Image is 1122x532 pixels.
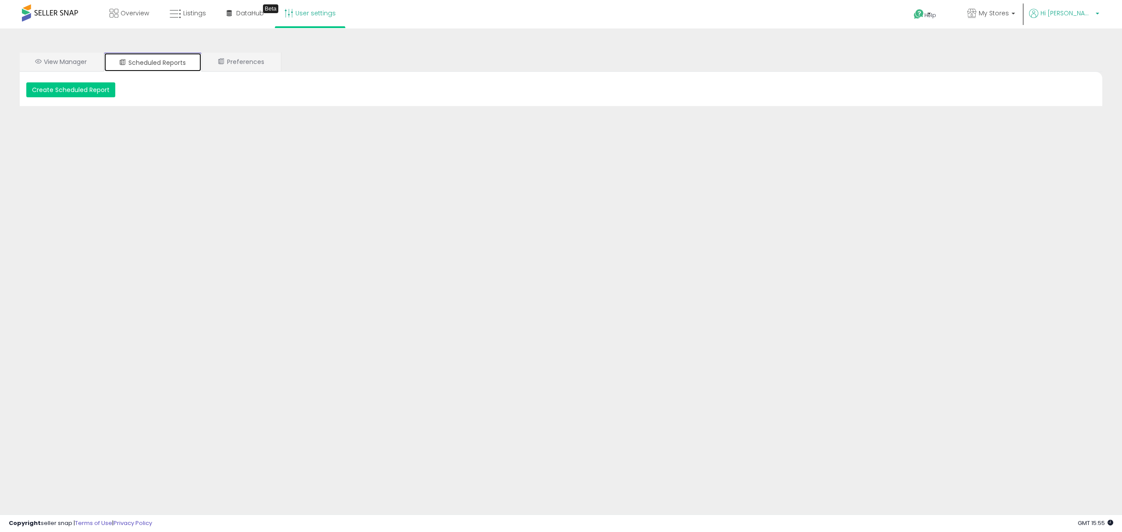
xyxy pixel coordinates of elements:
span: My Stores [979,9,1009,18]
a: Scheduled Reports [104,53,202,72]
span: Overview [121,9,149,18]
i: View Manager [35,58,41,64]
span: DataHub [236,9,264,18]
i: User Preferences [218,58,224,64]
a: View Manager [20,53,103,71]
span: Hi [PERSON_NAME] [1040,9,1093,18]
i: Get Help [913,9,924,20]
div: Tooltip anchor [263,4,278,13]
a: Hi [PERSON_NAME] [1029,9,1099,28]
i: Scheduled Reports [120,59,126,65]
a: Help [907,2,953,28]
a: Preferences [202,53,280,71]
button: Create Scheduled Report [26,82,115,97]
span: Help [924,11,936,19]
span: Listings [183,9,206,18]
